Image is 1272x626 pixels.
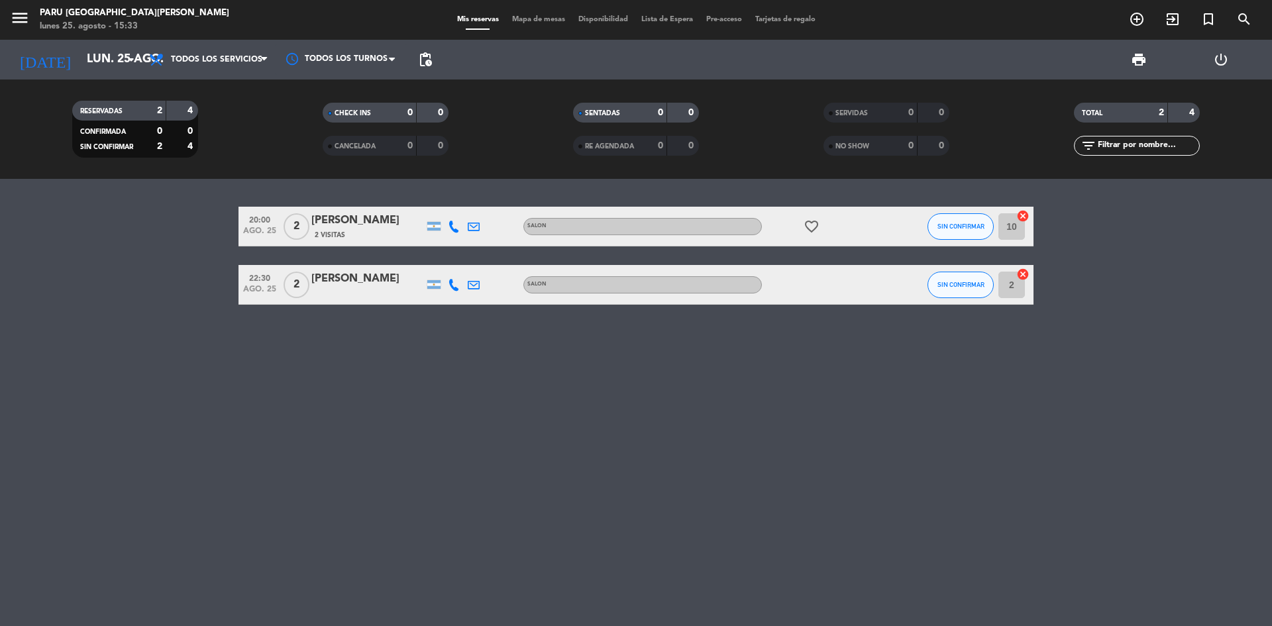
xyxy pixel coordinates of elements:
strong: 0 [658,108,663,117]
input: Filtrar por nombre... [1096,138,1199,153]
i: search [1236,11,1252,27]
span: SENTADAS [585,110,620,117]
span: CANCELADA [335,143,376,150]
span: SIN CONFIRMAR [937,281,984,288]
span: TOTAL [1082,110,1102,117]
i: [DATE] [10,45,80,74]
strong: 2 [157,106,162,115]
span: 22:30 [243,270,276,285]
span: CONFIRMADA [80,129,126,135]
strong: 0 [157,127,162,136]
span: 2 [284,213,309,240]
i: add_circle_outline [1129,11,1145,27]
strong: 4 [187,106,195,115]
strong: 0 [688,108,696,117]
i: menu [10,8,30,28]
span: Tarjetas de regalo [749,16,822,23]
strong: 0 [688,141,696,150]
span: RE AGENDADA [585,143,634,150]
span: SALON [527,282,547,287]
span: 2 Visitas [315,230,345,240]
button: SIN CONFIRMAR [927,272,994,298]
span: SERVIDAS [835,110,868,117]
strong: 0 [407,141,413,150]
strong: 0 [438,141,446,150]
i: exit_to_app [1165,11,1181,27]
span: SALON [527,223,547,229]
strong: 2 [157,142,162,151]
div: lunes 25. agosto - 15:33 [40,20,229,33]
span: Mapa de mesas [505,16,572,23]
span: CHECK INS [335,110,371,117]
strong: 0 [908,141,914,150]
span: print [1131,52,1147,68]
strong: 0 [908,108,914,117]
strong: 2 [1159,108,1164,117]
strong: 4 [1189,108,1197,117]
i: power_settings_new [1213,52,1229,68]
strong: 4 [187,142,195,151]
span: Pre-acceso [700,16,749,23]
i: cancel [1016,209,1030,223]
i: favorite_border [804,219,820,235]
i: filter_list [1081,138,1096,154]
span: NO SHOW [835,143,869,150]
div: LOG OUT [1180,40,1262,79]
strong: 0 [438,108,446,117]
div: [PERSON_NAME] [311,270,424,287]
span: ago. 25 [243,285,276,300]
strong: 0 [939,108,947,117]
span: pending_actions [417,52,433,68]
span: Lista de Espera [635,16,700,23]
i: arrow_drop_down [123,52,139,68]
strong: 0 [187,127,195,136]
i: cancel [1016,268,1030,281]
span: 2 [284,272,309,298]
div: [PERSON_NAME] [311,212,424,229]
span: SIN CONFIRMAR [937,223,984,230]
div: Paru [GEOGRAPHIC_DATA][PERSON_NAME] [40,7,229,20]
span: Disponibilidad [572,16,635,23]
button: SIN CONFIRMAR [927,213,994,240]
span: RESERVADAS [80,108,123,115]
button: menu [10,8,30,32]
strong: 0 [939,141,947,150]
span: ago. 25 [243,227,276,242]
span: Mis reservas [450,16,505,23]
i: turned_in_not [1200,11,1216,27]
span: Todos los servicios [171,55,262,64]
span: 20:00 [243,211,276,227]
strong: 0 [658,141,663,150]
span: SIN CONFIRMAR [80,144,133,150]
strong: 0 [407,108,413,117]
